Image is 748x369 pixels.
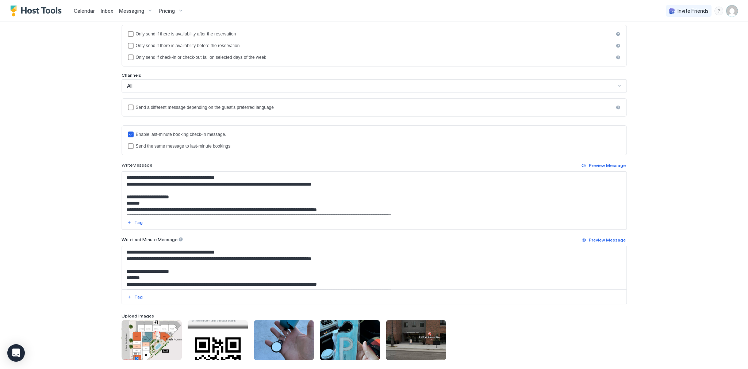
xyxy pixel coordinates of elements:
div: lastMinuteMessageEnabled [128,132,621,137]
span: Invite Friends [678,8,709,14]
div: languagesEnabled [128,104,621,110]
span: Pricing [159,8,175,14]
span: Calendar [74,8,95,14]
button: Tag [126,293,144,301]
div: User profile [726,5,738,17]
div: View image [320,320,380,360]
div: View image [188,320,248,360]
a: Host Tools Logo [10,5,65,16]
button: Preview Message [580,236,627,244]
div: Tag [134,219,143,226]
span: Inbox [101,8,113,14]
div: Send a different message depending on the guest's preferred language [136,105,613,110]
div: View image [254,320,314,360]
div: Only send if there is availability after the reservation [136,31,613,37]
div: Only send if there is availability before the reservation [136,43,613,48]
textarea: Input Field [122,172,626,215]
div: beforeReservation [128,43,621,49]
textarea: Input Field [122,246,626,289]
a: Calendar [74,7,95,15]
div: View image [386,320,446,360]
div: Preview Message [589,162,626,169]
span: Channels [122,72,141,78]
span: All [127,83,133,89]
a: Inbox [101,7,113,15]
span: Write Last Minute Message [122,237,177,242]
span: Write Message [122,162,152,168]
div: Preview Message [589,237,626,243]
div: View image [122,320,182,360]
div: afterReservation [128,31,621,37]
span: Upload Images [122,313,154,319]
div: Send the same message to last-minute bookings [136,144,621,149]
div: Tag [134,294,143,300]
button: Preview Message [580,161,627,170]
div: menu [714,7,723,15]
div: Open Intercom Messenger [7,344,25,362]
div: Only send if check-in or check-out fall on selected days of the week [136,55,613,60]
div: isLimited [128,54,621,60]
button: Tag [126,218,144,227]
div: lastMinuteMessageIsTheSame [128,143,621,149]
div: Enable last-minute booking check-in message. [136,132,621,137]
span: Messaging [119,8,144,14]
